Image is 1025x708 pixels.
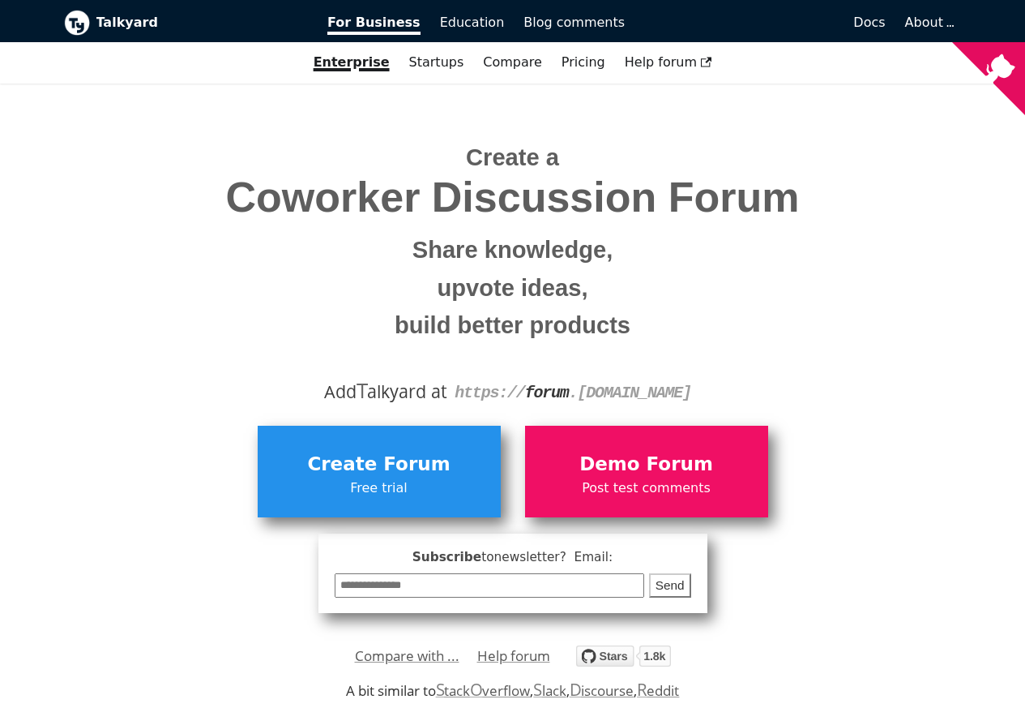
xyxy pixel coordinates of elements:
a: Help forum [477,644,550,668]
a: Reddit [637,681,679,700]
span: Blog comments [523,15,625,30]
span: Create Forum [266,449,493,480]
a: Demo ForumPost test comments [525,426,768,517]
img: Talkyard logo [64,10,90,36]
a: Discourse [570,681,634,700]
b: Talkyard [96,12,305,33]
a: Startups [399,49,474,76]
span: Docs [853,15,885,30]
span: D [570,678,582,701]
a: Blog comments [514,9,634,36]
a: Create ForumFree trial [258,426,501,517]
a: Talkyard logoTalkyard [64,10,305,36]
span: R [637,678,647,701]
span: S [436,678,445,701]
span: Coworker Discussion Forum [76,174,950,221]
a: Compare with ... [355,644,459,668]
a: Docs [634,9,895,36]
span: Free trial [266,478,493,499]
code: https:// . [DOMAIN_NAME] [455,384,691,402]
span: Subscribe [335,547,691,568]
span: to newsletter ? Email: [481,550,613,564]
strong: forum [525,384,569,402]
a: Enterprise [304,49,399,76]
a: About [905,15,952,30]
span: Help forum [625,54,712,70]
span: T [357,375,368,405]
span: Create a [466,144,559,170]
a: Pricing [552,49,615,76]
small: Share knowledge, [76,231,950,269]
a: Help forum [615,49,722,76]
span: S [533,678,542,701]
span: O [470,678,483,701]
span: For Business [327,15,421,35]
a: StackOverflow [436,681,531,700]
a: Compare [483,54,542,70]
a: Slack [533,681,566,700]
small: upvote ideas, [76,269,950,307]
div: Add alkyard at [76,378,950,405]
a: For Business [318,9,430,36]
button: Send [649,573,691,599]
a: Education [430,9,515,36]
small: build better products [76,307,950,345]
img: talkyard.svg [576,646,671,667]
a: Star debiki/talkyard on GitHub [576,648,671,672]
span: Education [440,15,505,30]
span: Post test comments [533,478,760,499]
span: Demo Forum [533,449,760,480]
